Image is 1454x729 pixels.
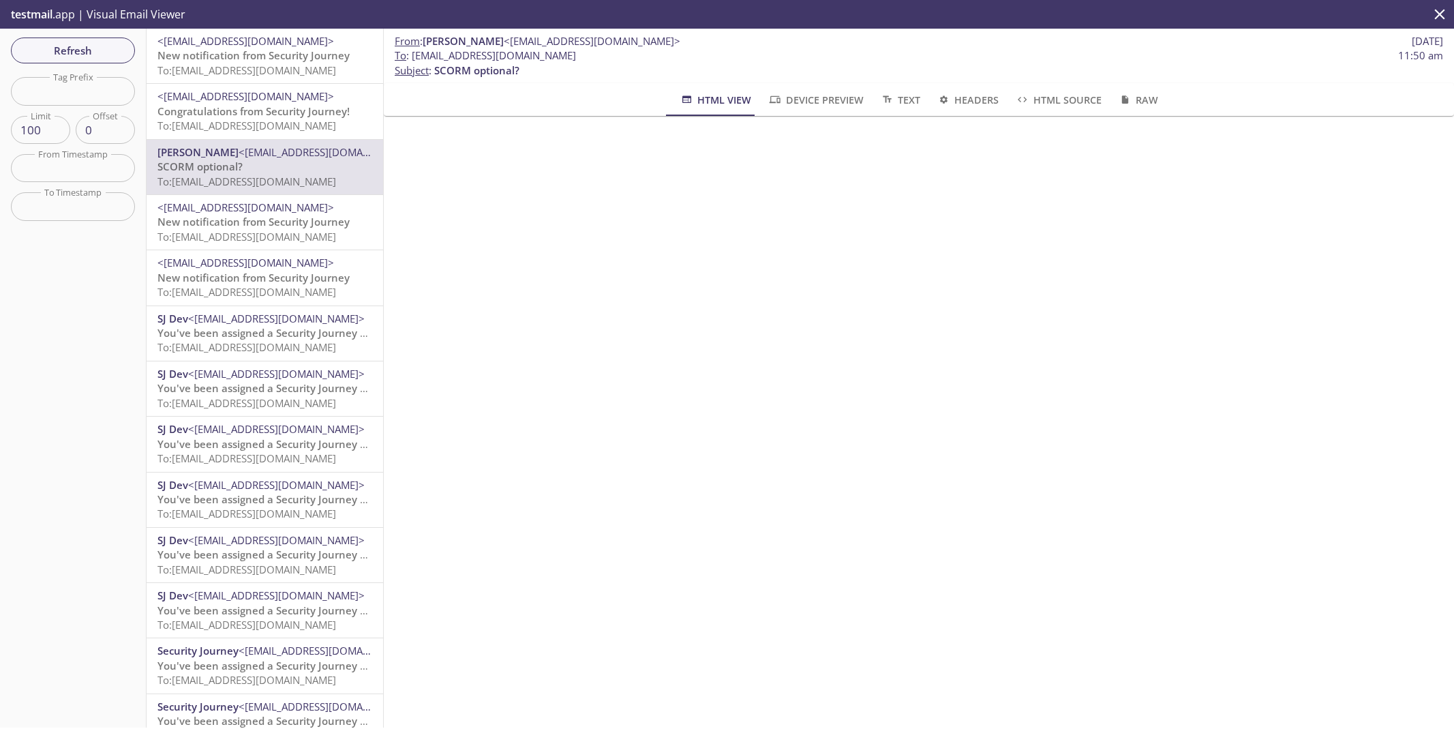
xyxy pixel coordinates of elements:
span: You've been assigned a Security Journey Knowledge Assessment [157,381,476,395]
span: Headers [937,91,999,108]
div: SJ Dev<[EMAIL_ADDRESS][DOMAIN_NAME]>You've been assigned a Security Journey Knowledge AssessmentT... [147,361,383,416]
span: Security Journey [157,644,239,657]
div: SJ Dev<[EMAIL_ADDRESS][DOMAIN_NAME]>You've been assigned a Security Journey Knowledge AssessmentT... [147,473,383,527]
span: SJ Dev [157,367,188,381]
span: To: [EMAIL_ADDRESS][DOMAIN_NAME] [157,119,336,132]
span: You've been assigned a Security Journey Knowledge Assessment [157,659,476,672]
span: To: [EMAIL_ADDRESS][DOMAIN_NAME] [157,175,336,188]
span: To [395,48,406,62]
span: SJ Dev [157,422,188,436]
span: To: [EMAIL_ADDRESS][DOMAIN_NAME] [157,451,336,465]
span: <[EMAIL_ADDRESS][DOMAIN_NAME]> [504,34,680,48]
span: To: [EMAIL_ADDRESS][DOMAIN_NAME] [157,563,336,576]
span: Subject [395,63,429,77]
div: SJ Dev<[EMAIL_ADDRESS][DOMAIN_NAME]>You've been assigned a Security Journey Knowledge AssessmentT... [147,583,383,638]
span: <[EMAIL_ADDRESS][DOMAIN_NAME]> [157,34,334,48]
span: <[EMAIL_ADDRESS][DOMAIN_NAME]> [239,145,415,159]
span: To: [EMAIL_ADDRESS][DOMAIN_NAME] [157,396,336,410]
span: SCORM optional? [434,63,519,77]
span: <[EMAIL_ADDRESS][DOMAIN_NAME]> [188,533,365,547]
button: Refresh [11,38,135,63]
p: : [395,48,1443,78]
span: New notification from Security Journey [157,215,350,228]
span: You've been assigned a Security Journey Knowledge Assessment [157,548,476,561]
div: <[EMAIL_ADDRESS][DOMAIN_NAME]>New notification from Security JourneyTo:[EMAIL_ADDRESS][DOMAIN_NAME] [147,195,383,250]
span: To: [EMAIL_ADDRESS][DOMAIN_NAME] [157,618,336,631]
span: SCORM optional? [157,160,243,173]
div: <[EMAIL_ADDRESS][DOMAIN_NAME]>New notification from Security JourneyTo:[EMAIL_ADDRESS][DOMAIN_NAME] [147,29,383,83]
span: New notification from Security Journey [157,48,350,62]
span: [PERSON_NAME] [423,34,504,48]
span: SJ Dev [157,533,188,547]
span: To: [EMAIL_ADDRESS][DOMAIN_NAME] [157,673,336,687]
span: <[EMAIL_ADDRESS][DOMAIN_NAME]> [188,422,365,436]
span: <[EMAIL_ADDRESS][DOMAIN_NAME]> [188,367,365,381]
span: To: [EMAIL_ADDRESS][DOMAIN_NAME] [157,63,336,77]
span: SJ Dev [157,312,188,325]
span: <[EMAIL_ADDRESS][DOMAIN_NAME]> [157,200,334,214]
span: HTML Source [1015,91,1101,108]
div: SJ Dev<[EMAIL_ADDRESS][DOMAIN_NAME]>You've been assigned a Security Journey Knowledge AssessmentT... [147,306,383,361]
span: Refresh [22,42,124,59]
span: Text [880,91,920,108]
span: <[EMAIL_ADDRESS][DOMAIN_NAME]> [157,256,334,269]
span: <[EMAIL_ADDRESS][DOMAIN_NAME]> [239,644,415,657]
span: <[EMAIL_ADDRESS][DOMAIN_NAME]> [188,478,365,492]
div: <[EMAIL_ADDRESS][DOMAIN_NAME]>Congratulations from Security Journey!To:[EMAIL_ADDRESS][DOMAIN_NAME] [147,84,383,138]
span: From [395,34,420,48]
span: [PERSON_NAME] [157,145,239,159]
span: <[EMAIL_ADDRESS][DOMAIN_NAME]> [239,700,415,713]
span: Device Preview [768,91,863,108]
span: : [EMAIL_ADDRESS][DOMAIN_NAME] [395,48,576,63]
span: testmail [11,7,52,22]
span: HTML View [680,91,751,108]
span: <[EMAIL_ADDRESS][DOMAIN_NAME]> [188,589,365,602]
div: Security Journey<[EMAIL_ADDRESS][DOMAIN_NAME]>You've been assigned a Security Journey Knowledge A... [147,638,383,693]
span: To: [EMAIL_ADDRESS][DOMAIN_NAME] [157,285,336,299]
span: Congratulations from Security Journey! [157,104,350,118]
div: SJ Dev<[EMAIL_ADDRESS][DOMAIN_NAME]>You've been assigned a Security Journey Knowledge AssessmentT... [147,417,383,471]
span: You've been assigned a Security Journey Knowledge Assessment [157,326,476,340]
span: SJ Dev [157,589,188,602]
span: : [395,34,680,48]
span: New notification from Security Journey [157,271,350,284]
span: You've been assigned a Security Journey Knowledge Assessment [157,437,476,451]
div: [PERSON_NAME]<[EMAIL_ADDRESS][DOMAIN_NAME]>SCORM optional?To:[EMAIL_ADDRESS][DOMAIN_NAME] [147,140,383,194]
span: To: [EMAIL_ADDRESS][DOMAIN_NAME] [157,507,336,520]
div: <[EMAIL_ADDRESS][DOMAIN_NAME]>New notification from Security JourneyTo:[EMAIL_ADDRESS][DOMAIN_NAME] [147,250,383,305]
span: <[EMAIL_ADDRESS][DOMAIN_NAME]> [188,312,365,325]
span: 11:50 am [1398,48,1443,63]
span: <[EMAIL_ADDRESS][DOMAIN_NAME]> [157,89,334,103]
span: You've been assigned a Security Journey Knowledge Assessment [157,492,476,506]
span: You've been assigned a Security Journey Knowledge Assessment [157,604,476,617]
span: You've been assigned a Security Journey Knowledge Assessment [157,714,476,728]
span: To: [EMAIL_ADDRESS][DOMAIN_NAME] [157,340,336,354]
span: Raw [1118,91,1158,108]
div: SJ Dev<[EMAIL_ADDRESS][DOMAIN_NAME]>You've been assigned a Security Journey Knowledge AssessmentT... [147,528,383,582]
span: SJ Dev [157,478,188,492]
span: Security Journey [157,700,239,713]
span: [DATE] [1412,34,1443,48]
span: To: [EMAIL_ADDRESS][DOMAIN_NAME] [157,230,336,243]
